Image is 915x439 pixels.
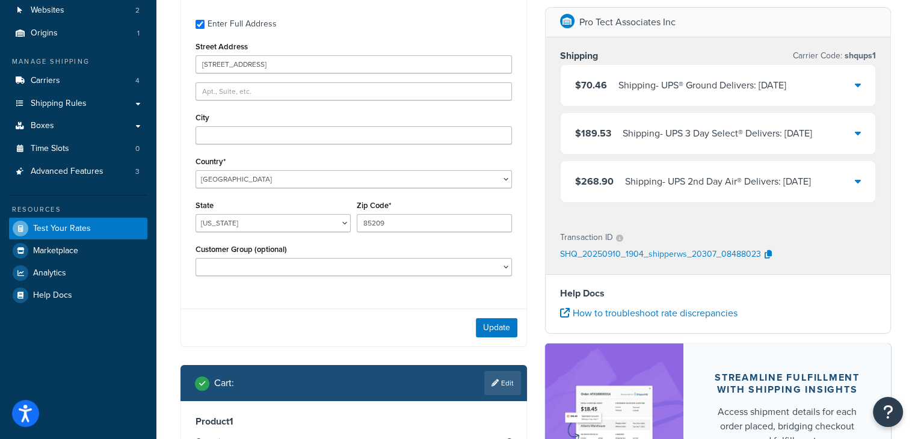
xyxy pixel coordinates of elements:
[9,284,147,306] a: Help Docs
[625,173,811,190] div: Shipping - UPS 2nd Day Air® Delivers: [DATE]
[9,70,147,92] a: Carriers4
[9,57,147,67] div: Manage Shipping
[9,138,147,160] li: Time Slots
[9,70,147,92] li: Carriers
[579,14,676,31] p: Pro Tect Associates Inc
[31,99,87,109] span: Shipping Rules
[33,268,66,278] span: Analytics
[873,397,903,427] button: Open Resource Center
[9,138,147,160] a: Time Slots0
[357,201,391,210] label: Zip Code*
[560,50,598,62] h3: Shipping
[196,113,209,122] label: City
[560,246,761,264] p: SHQ_20250910_1904_shipperws_20307_08488023
[9,262,147,284] a: Analytics
[575,126,611,140] span: $189.53
[575,78,607,92] span: $70.46
[31,5,64,16] span: Websites
[560,229,613,246] p: Transaction ID
[9,115,147,137] a: Boxes
[842,49,876,62] span: shqups1
[9,161,147,183] a: Advanced Features3
[9,161,147,183] li: Advanced Features
[9,22,147,45] a: Origins1
[618,77,786,94] div: Shipping - UPS® Ground Delivers: [DATE]
[196,201,214,210] label: State
[560,306,738,320] a: How to troubleshoot rate discrepancies
[135,144,140,154] span: 0
[560,286,876,301] h4: Help Docs
[9,218,147,239] a: Test Your Rates
[9,240,147,262] a: Marketplace
[31,28,58,38] span: Origins
[196,245,287,254] label: Customer Group (optional)
[575,174,614,188] span: $268.90
[33,224,91,234] span: Test Your Rates
[484,371,521,395] a: Edit
[196,82,512,100] input: Apt., Suite, etc.
[214,378,234,388] h2: Cart :
[623,125,812,142] div: Shipping - UPS 3 Day Select® Delivers: [DATE]
[135,5,140,16] span: 2
[31,167,103,177] span: Advanced Features
[793,48,876,64] p: Carrier Code:
[9,204,147,215] div: Resources
[137,28,140,38] span: 1
[135,167,140,177] span: 3
[31,144,69,154] span: Time Slots
[712,372,862,396] div: Streamline Fulfillment with Shipping Insights
[31,76,60,86] span: Carriers
[33,290,72,301] span: Help Docs
[9,93,147,115] a: Shipping Rules
[31,121,54,131] span: Boxes
[196,20,205,29] input: Enter Full Address
[208,16,277,32] div: Enter Full Address
[196,157,226,166] label: Country*
[476,318,517,337] button: Update
[196,42,248,51] label: Street Address
[196,416,512,428] h3: Product 1
[9,22,147,45] li: Origins
[33,246,78,256] span: Marketplace
[135,76,140,86] span: 4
